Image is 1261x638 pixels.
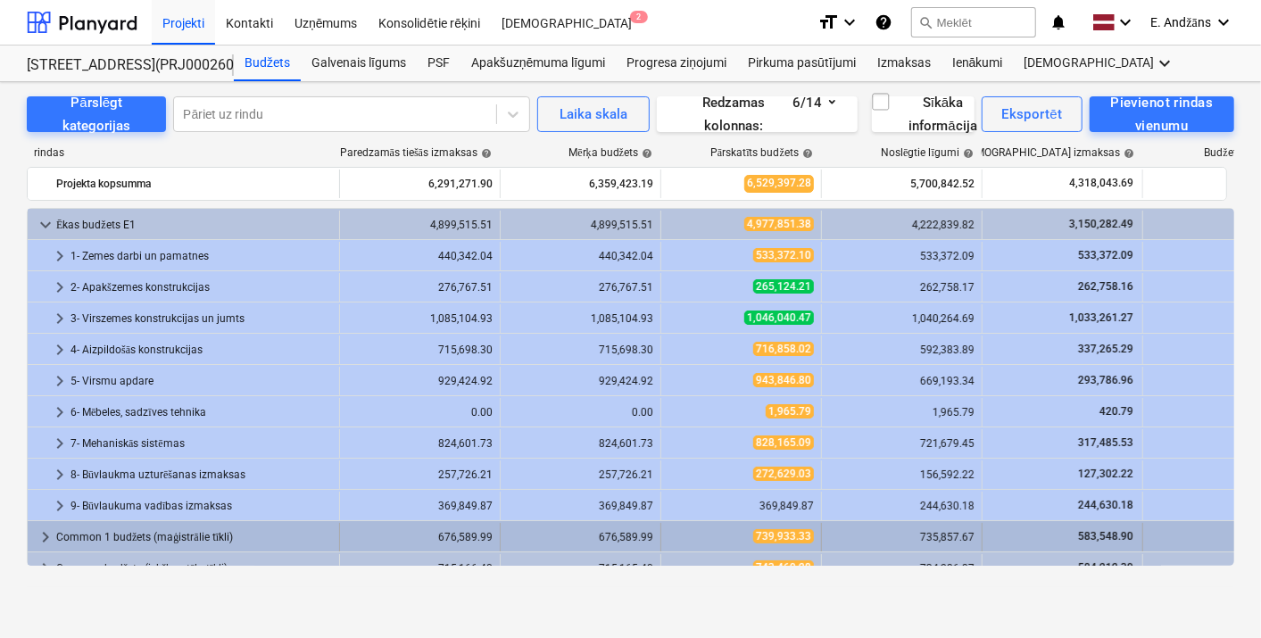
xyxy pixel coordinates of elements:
[1076,280,1135,293] span: 262,758.16
[753,373,814,387] span: 943,846.80
[56,211,332,239] div: Ēkas budžets E1
[347,375,493,387] div: 929,424.92
[347,562,493,575] div: 715,166.40
[1172,552,1261,638] iframe: Chat Widget
[1090,96,1234,132] button: Pievienot rindas vienumu
[49,245,71,267] span: keyboard_arrow_right
[829,531,975,543] div: 735,857.67
[1067,311,1135,324] span: 1,033,261.27
[829,170,975,198] div: 5,700,842.52
[49,464,71,485] span: keyboard_arrow_right
[1076,343,1135,355] span: 337,265.29
[1120,148,1134,159] span: help
[766,404,814,418] span: 1,965.79
[71,304,332,333] div: 3- Virszemes konstrukcijas un jumts
[829,344,975,356] div: 592,383.89
[737,46,867,81] a: Pirkuma pasūtījumi
[35,558,56,579] span: keyboard_arrow_right
[1076,249,1135,261] span: 533,372.09
[49,277,71,298] span: keyboard_arrow_right
[799,148,813,159] span: help
[753,467,814,481] span: 272,629.03
[753,342,814,356] span: 716,858.02
[347,281,493,294] div: 276,767.51
[347,468,493,481] div: 257,726.21
[560,103,627,126] div: Laika skala
[829,406,975,418] div: 1,965.79
[508,219,653,231] div: 4,899,515.51
[49,370,71,392] span: keyboard_arrow_right
[1076,561,1135,574] span: 584,212.30
[301,46,417,81] a: Galvenais līgums
[460,46,616,81] div: Apakšuzņēmuma līgumi
[71,429,332,458] div: 7- Mehaniskās sistēmas
[1076,530,1135,543] span: 583,548.90
[1067,218,1135,230] span: 3,150,282.49
[1151,15,1211,30] span: E. Andžāns
[678,91,835,138] div: Redzamas kolonnas : 6/14
[71,273,332,302] div: 2- Apakšzemes konstrukcijas
[347,437,493,450] div: 824,601.73
[829,437,975,450] div: 721,679.45
[48,91,145,138] div: Pārslēgt kategorijas
[657,96,857,132] button: Redzamas kolonnas:6/14
[829,219,975,231] div: 4,222,839.82
[508,281,653,294] div: 276,767.51
[753,435,814,450] span: 828,165.09
[753,279,814,294] span: 265,124.21
[753,529,814,543] span: 739,933.33
[508,170,653,198] div: 6,359,423.19
[744,217,814,231] span: 4,977,851.38
[881,146,974,160] div: Noslēgtie līgumi
[347,170,493,198] div: 6,291,271.90
[49,495,71,517] span: keyboard_arrow_right
[568,146,652,160] div: Mērķa budžets
[27,56,212,75] div: [STREET_ADDRESS](PRJ0002600) 2601946
[829,281,975,294] div: 262,758.17
[867,46,942,81] div: Izmaksas
[340,146,492,160] div: Paredzamās tiešās izmaksas
[27,146,339,160] div: rindas
[35,526,56,548] span: keyboard_arrow_right
[508,312,653,325] div: 1,085,104.93
[537,96,650,132] button: Laika skala
[829,500,975,512] div: 244,630.18
[630,11,648,23] span: 2
[1155,53,1176,74] i: keyboard_arrow_down
[942,46,1014,81] a: Ienākumi
[753,560,814,575] span: 743,460.28
[870,91,977,138] div: Sīkāka informācija
[508,437,653,450] div: 824,601.73
[347,219,493,231] div: 4,899,515.51
[508,250,653,262] div: 440,342.04
[959,148,974,159] span: help
[508,468,653,481] div: 257,726.21
[508,344,653,356] div: 715,698.30
[508,562,653,575] div: 715,165.40
[234,46,301,81] div: Budžets
[71,398,332,427] div: 6- Mēbeles, sadzīves tehnika
[1076,436,1135,449] span: 317,485.53
[829,562,975,575] div: 734,286.87
[71,492,332,520] div: 9- Būvlaukuma vadības izmaksas
[347,344,493,356] div: 715,698.30
[616,46,737,81] a: Progresa ziņojumi
[56,554,332,583] div: Common budžets (iekškvartāla tīkli)
[71,367,332,395] div: 5- Virsmu apdare
[818,12,840,33] i: format_size
[1076,468,1135,480] span: 127,302.22
[1098,405,1135,418] span: 420.79
[1067,176,1135,191] span: 4,318,043.69
[56,170,332,198] div: Projekta kopsumma
[71,336,332,364] div: 4- Aizpildošās konstrukcijas
[744,175,814,192] span: 6,529,397.28
[347,531,493,543] div: 676,589.99
[27,96,166,132] button: Pārslēgt kategorijas
[347,500,493,512] div: 369,849.87
[1014,46,1187,81] div: [DEMOGRAPHIC_DATA]
[875,12,893,33] i: Zināšanu pamats
[49,402,71,423] span: keyboard_arrow_right
[71,242,332,270] div: 1- Zemes darbi un pamatnes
